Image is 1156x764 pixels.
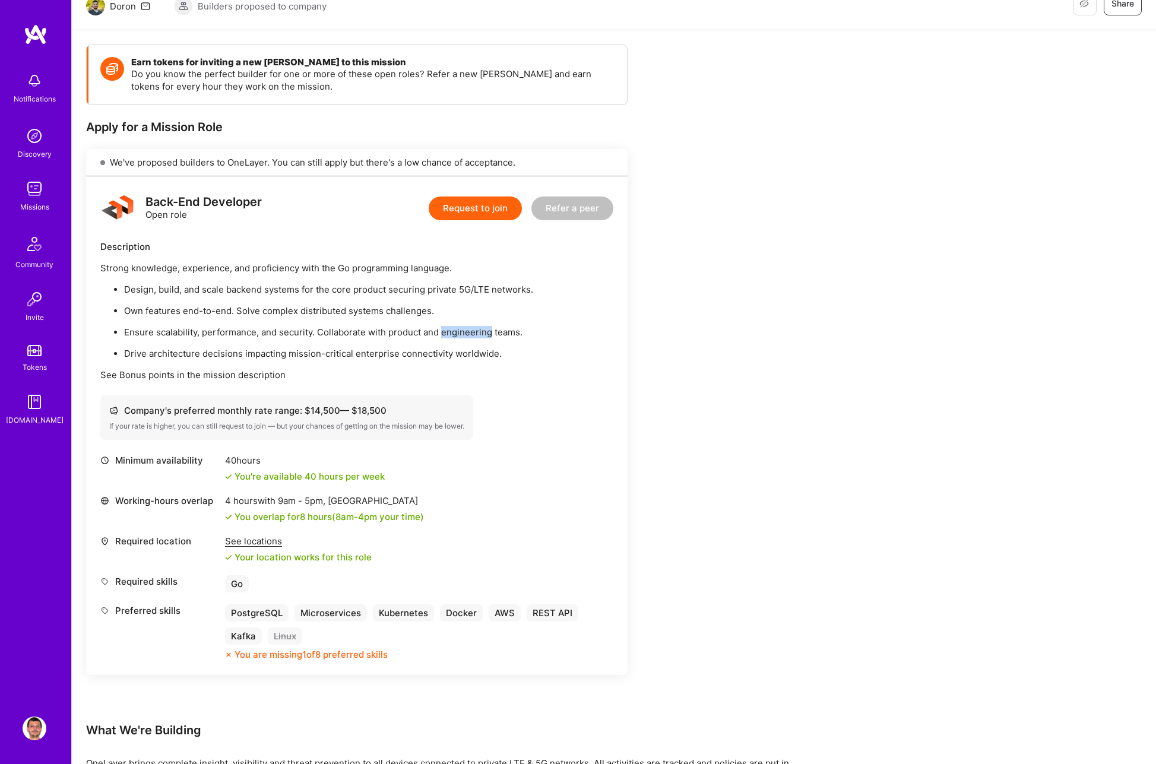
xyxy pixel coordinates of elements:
[124,326,613,338] p: Ensure scalability, performance, and security. Collaborate with product and engineering teams.
[235,648,388,661] div: You are missing 1 of 8 preferred skills
[373,604,434,622] div: Kubernetes
[109,406,118,415] i: icon Cash
[23,390,46,414] img: guide book
[100,369,613,381] p: See Bonus points in the mission description
[100,454,219,467] div: Minimum availability
[23,717,46,740] img: User Avatar
[124,347,613,360] p: Drive architecture decisions impacting mission-critical enterprise connectivity worldwide.
[225,473,232,480] i: icon Check
[14,93,56,105] div: Notifications
[100,537,109,546] i: icon Location
[429,196,522,220] button: Request to join
[268,627,302,645] div: Linux
[124,283,613,296] p: Design, build, and scale backend systems for the core product securing private 5G/LTE networks.
[24,24,47,45] img: logo
[335,511,377,522] span: 8am - 4pm
[23,177,46,201] img: teamwork
[275,495,328,506] span: 9am - 5pm ,
[100,575,219,588] div: Required skills
[23,69,46,93] img: bell
[109,421,464,431] div: If your rate is higher, you can still request to join — but your chances of getting on the missio...
[225,513,232,521] i: icon Check
[6,414,64,426] div: [DOMAIN_NAME]
[235,511,424,523] div: You overlap for 8 hours ( your time)
[294,604,367,622] div: Microservices
[20,230,49,258] img: Community
[23,124,46,148] img: discovery
[27,345,42,356] img: tokens
[145,196,262,221] div: Open role
[100,496,109,505] i: icon World
[100,456,109,465] i: icon Clock
[225,651,232,658] i: icon CloseOrange
[489,604,521,622] div: AWS
[131,57,615,68] h4: Earn tokens for inviting a new [PERSON_NAME] to this mission
[18,148,52,160] div: Discovery
[100,606,109,615] i: icon Tag
[225,551,372,563] div: Your location works for this role
[86,149,628,176] div: We've proposed builders to OneLayer. You can still apply but there's a low chance of acceptance.
[225,454,385,467] div: 40 hours
[100,604,219,617] div: Preferred skills
[225,554,232,561] i: icon Check
[225,604,289,622] div: PostgreSQL
[141,1,150,11] i: icon Mail
[100,57,124,81] img: Token icon
[124,305,613,317] p: Own features end-to-end. Solve complex distributed systems challenges.
[100,494,219,507] div: Working-hours overlap
[23,361,47,373] div: Tokens
[100,191,136,226] img: logo
[20,201,49,213] div: Missions
[527,604,578,622] div: REST API
[100,262,613,274] p: Strong knowledge, experience, and proficiency with the Go programming language.
[100,240,613,253] div: Description
[531,196,613,220] button: Refer a peer
[225,627,262,645] div: Kafka
[26,311,44,324] div: Invite
[100,535,219,547] div: Required location
[100,577,109,586] i: icon Tag
[225,470,385,483] div: You're available 40 hours per week
[15,258,53,271] div: Community
[23,287,46,311] img: Invite
[131,68,615,93] p: Do you know the perfect builder for one or more of these open roles? Refer a new [PERSON_NAME] an...
[86,722,799,738] div: What We're Building
[86,119,628,135] div: Apply for a Mission Role
[109,404,464,417] div: Company's preferred monthly rate range: $ 14,500 — $ 18,500
[440,604,483,622] div: Docker
[225,494,424,507] div: 4 hours with [GEOGRAPHIC_DATA]
[145,196,262,208] div: Back-End Developer
[225,575,249,592] div: Go
[225,535,372,547] div: See locations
